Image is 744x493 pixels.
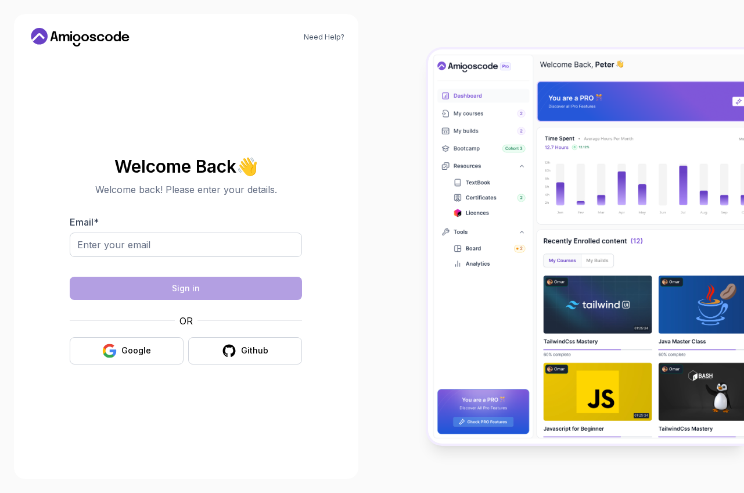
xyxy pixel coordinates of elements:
button: Sign in [70,277,302,300]
p: Welcome back! Please enter your details. [70,183,302,197]
p: OR [179,314,193,328]
span: 👋 [235,155,260,178]
div: Google [121,345,151,356]
h2: Welcome Back [70,157,302,176]
input: Enter your email [70,233,302,257]
a: Home link [28,28,132,47]
div: Github [241,345,268,356]
img: Amigoscode Dashboard [428,49,744,444]
div: Sign in [172,283,200,294]
label: Email * [70,216,99,228]
a: Need Help? [304,33,344,42]
button: Google [70,337,184,365]
button: Github [188,337,302,365]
